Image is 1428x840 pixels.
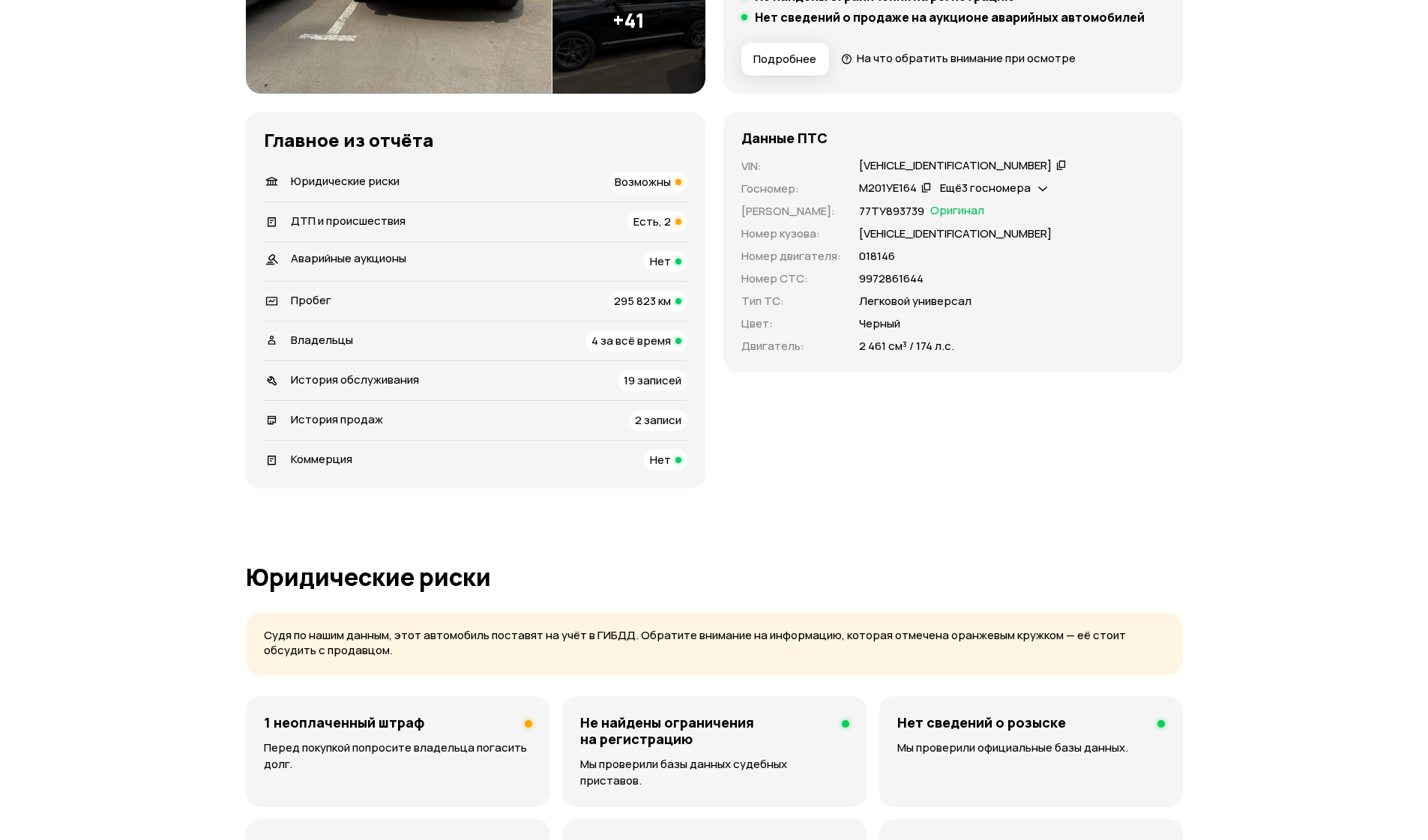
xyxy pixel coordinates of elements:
[614,293,671,309] span: 295 823 км
[264,130,687,151] h3: Главное из отчёта
[859,181,917,196] div: М201УЕ164
[741,203,841,220] p: [PERSON_NAME] :
[741,181,841,197] p: Госномер :
[930,203,984,220] span: Оригинал
[741,271,841,287] p: Номер СТС :
[859,338,954,354] p: 2 461 см³ / 174 л.с.
[859,203,924,220] p: 77ТУ893739
[580,756,849,789] p: Мы проверили базы данных судебных приставов.
[246,563,1183,590] h1: Юридические риски
[753,52,816,67] span: Подробнее
[633,214,671,229] span: Есть, 2
[264,740,532,773] p: Перед покупкой попросите владельца погасить долг.
[741,248,841,265] p: Номер двигателя :
[741,130,828,146] h4: Данные ПТС
[580,714,830,747] h4: Не найдены ограничения на регистрацию
[291,451,352,467] span: Коммерция
[859,293,971,309] p: Легковой универсал
[741,43,829,76] button: Подробнее
[741,338,841,354] p: Двигатель :
[940,180,1031,196] span: Ещё 3 госномера
[897,740,1165,756] p: Мы проверили официальные базы данных.
[291,372,419,387] span: История обслуживания
[741,158,841,175] p: VIN :
[859,158,1052,174] div: [VEHICLE_IDENTIFICATION_NUMBER]
[264,714,424,731] h4: 1 неоплаченный штраф
[291,250,406,266] span: Аварийные аукционы
[897,714,1066,731] h4: Нет сведений о розыске
[291,292,331,308] span: Пробег
[755,10,1145,25] h5: Нет сведений о продаже на аукционе аварийных автомобилей
[859,271,924,287] p: 9972861644
[859,248,895,265] p: 018146
[635,412,681,428] span: 2 записи
[741,293,841,309] p: Тип ТС :
[650,452,671,468] span: Нет
[264,628,1165,659] p: Судя по нашим данным, этот автомобиль поставят на учёт в ГИБДД. Обратите внимание на информацию, ...
[859,315,900,332] p: Черный
[291,332,353,348] span: Владельцы
[859,226,1052,242] p: [VEHICLE_IDENTIFICATION_NUMBER]
[291,173,400,189] span: Юридические риски
[291,213,406,229] span: ДТП и происшествия
[615,174,671,190] span: Возможны
[591,333,671,348] span: 4 за всё время
[650,253,671,269] span: Нет
[857,50,1076,66] span: На что обратить внимание при осмотре
[291,411,383,427] span: История продаж
[741,315,841,332] p: Цвет :
[841,50,1076,66] a: На что обратить внимание при осмотре
[624,372,681,388] span: 19 записей
[741,226,841,242] p: Номер кузова :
